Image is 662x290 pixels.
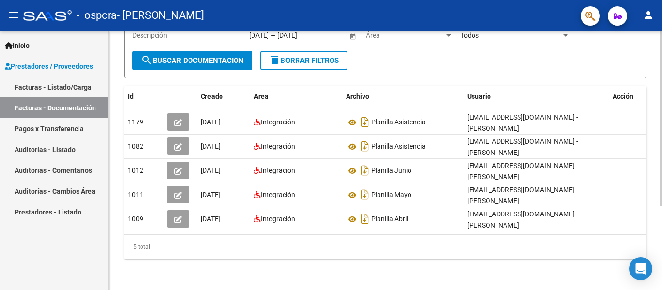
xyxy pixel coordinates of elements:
mat-icon: person [643,9,654,21]
span: Planilla Abril [371,215,408,223]
span: [DATE] [201,142,221,150]
span: 1179 [128,118,143,126]
span: [DATE] [201,215,221,223]
span: Integración [261,215,295,223]
i: Descargar documento [359,138,371,154]
span: - [PERSON_NAME] [117,5,204,26]
span: [EMAIL_ADDRESS][DOMAIN_NAME] - [PERSON_NAME] [467,137,578,156]
span: Area [254,92,268,100]
span: 1012 [128,167,143,174]
div: Open Intercom Messenger [629,257,652,280]
span: - ospcra [77,5,117,26]
span: Archivo [346,92,369,100]
span: [EMAIL_ADDRESS][DOMAIN_NAME] - [PERSON_NAME] [467,210,578,229]
span: Planilla Mayo [371,191,411,199]
datatable-header-cell: Acción [609,86,657,107]
span: Área [366,31,444,40]
span: Planilla Junio [371,167,411,175]
span: [DATE] [201,167,221,174]
span: Prestadores / Proveedores [5,61,93,72]
button: Buscar Documentacion [132,51,252,70]
i: Descargar documento [359,211,371,227]
datatable-header-cell: Usuario [463,86,609,107]
span: Integración [261,191,295,198]
span: 1082 [128,142,143,150]
span: [EMAIL_ADDRESS][DOMAIN_NAME] - [PERSON_NAME] [467,113,578,132]
div: 5 total [124,235,646,259]
span: Planilla Asistencia [371,143,426,151]
span: Planilla Asistencia [371,119,426,126]
span: [EMAIL_ADDRESS][DOMAIN_NAME] - [PERSON_NAME] [467,162,578,181]
span: [DATE] [201,118,221,126]
datatable-header-cell: Id [124,86,163,107]
span: Integración [261,118,295,126]
datatable-header-cell: Area [250,86,342,107]
span: [DATE] [201,191,221,198]
span: Acción [613,92,633,100]
datatable-header-cell: Archivo [342,86,463,107]
button: Borrar Filtros [260,51,347,70]
mat-icon: delete [269,54,281,66]
span: Borrar Filtros [269,56,339,65]
span: Buscar Documentacion [141,56,244,65]
span: Integración [261,142,295,150]
span: Id [128,92,134,100]
span: 1011 [128,191,143,198]
span: [EMAIL_ADDRESS][DOMAIN_NAME] - [PERSON_NAME] [467,186,578,205]
mat-icon: menu [8,9,19,21]
span: Integración [261,167,295,174]
i: Descargar documento [359,114,371,130]
span: – [271,31,275,40]
span: Usuario [467,92,491,100]
span: 1009 [128,215,143,223]
span: Todos [460,31,479,39]
span: Creado [201,92,223,100]
input: Fecha fin [277,31,325,40]
input: Fecha inicio [249,31,269,40]
button: Open calendar [347,31,358,41]
i: Descargar documento [359,163,371,178]
i: Descargar documento [359,187,371,202]
mat-icon: search [141,54,153,66]
datatable-header-cell: Creado [197,86,250,107]
span: Inicio [5,40,30,51]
